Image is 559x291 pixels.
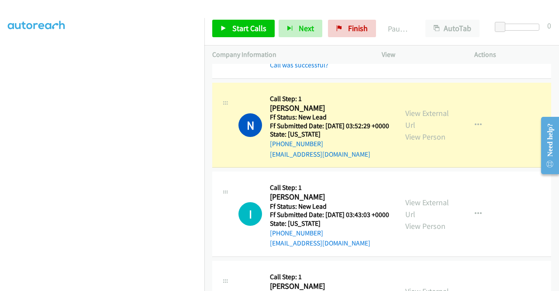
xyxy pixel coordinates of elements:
[270,210,389,219] h5: Ff Submitted Date: [DATE] 03:43:03 +0000
[270,113,389,122] h5: Ff Status: New Lead
[232,23,266,33] span: Start Calls
[270,192,389,202] h2: [PERSON_NAME]
[270,150,370,158] a: [EMAIL_ADDRESS][DOMAIN_NAME]
[499,24,539,31] div: Delay between calls (in seconds)
[270,122,389,130] h5: Ff Submitted Date: [DATE] 03:52:29 +0000
[270,183,389,192] h5: Call Step: 1
[405,197,449,219] a: View External Url
[270,202,389,211] h5: Ff Status: New Lead
[270,239,370,247] a: [EMAIL_ADDRESS][DOMAIN_NAME]
[328,20,376,37] a: Finish
[405,108,449,130] a: View External Url
[238,202,262,226] div: The call is yet to be attempted
[388,23,410,35] p: Paused
[270,61,328,69] a: Call was successful?
[270,273,389,281] h5: Call Step: 1
[270,140,323,148] a: [PHONE_NUMBER]
[238,113,262,137] h1: N
[534,111,559,180] iframe: Resource Center
[405,132,445,142] a: View Person
[270,95,389,103] h5: Call Step: 1
[474,49,551,60] p: Actions
[270,130,389,139] h5: State: [US_STATE]
[238,202,262,226] h1: I
[299,23,314,33] span: Next
[270,103,389,113] h2: [PERSON_NAME]
[212,20,275,37] a: Start Calls
[270,229,323,237] a: [PHONE_NUMBER]
[547,20,551,32] div: 0
[270,219,389,228] h5: State: [US_STATE]
[279,20,322,37] button: Next
[405,221,445,231] a: View Person
[425,20,480,37] button: AutoTab
[212,49,366,60] p: Company Information
[382,49,459,60] p: View
[348,23,368,33] span: Finish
